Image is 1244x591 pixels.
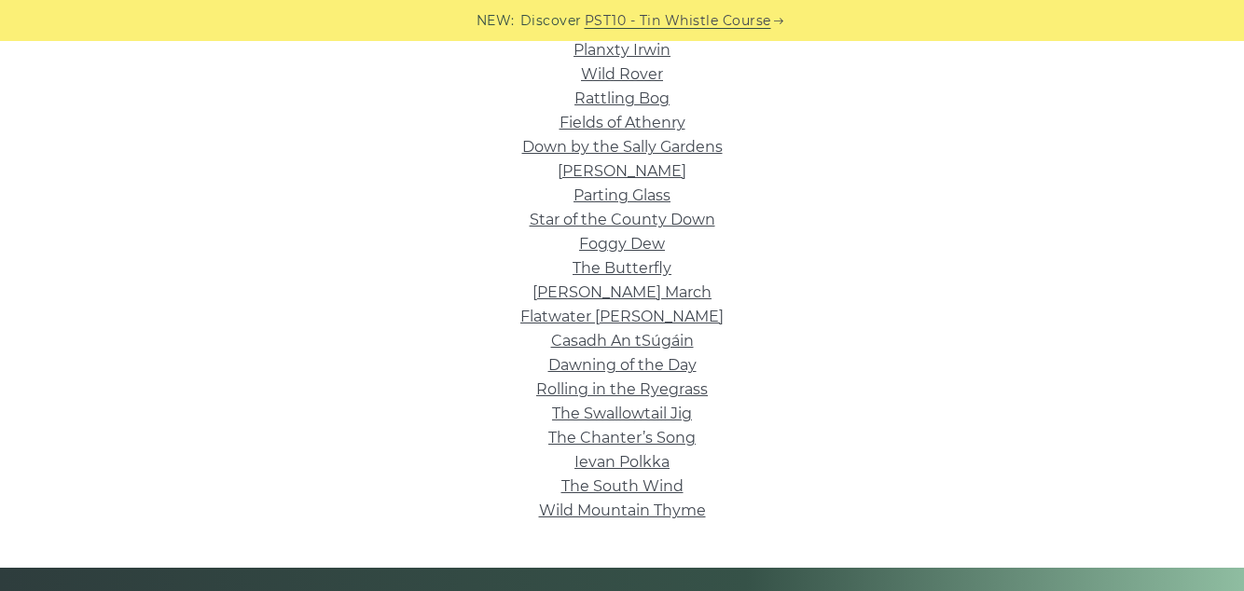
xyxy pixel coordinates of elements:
[561,477,684,495] a: The South Wind
[574,186,670,204] a: Parting Glass
[560,114,685,131] a: Fields of Athenry
[539,502,706,519] a: Wild Mountain Thyme
[536,380,708,398] a: Rolling in the Ryegrass
[530,211,715,228] a: Star of the County Down
[574,453,670,471] a: Ievan Polkka
[520,10,582,32] span: Discover
[558,162,686,180] a: [PERSON_NAME]
[520,308,724,325] a: Flatwater [PERSON_NAME]
[551,332,694,350] a: Casadh An tSúgáin
[477,10,515,32] span: NEW:
[548,356,697,374] a: Dawning of the Day
[585,10,771,32] a: PST10 - Tin Whistle Course
[574,41,670,59] a: Planxty Irwin
[552,405,692,422] a: The Swallowtail Jig
[522,138,723,156] a: Down by the Sally Gardens
[574,89,670,107] a: Rattling Bog
[532,283,712,301] a: [PERSON_NAME] March
[548,429,696,447] a: The Chanter’s Song
[573,259,671,277] a: The Butterfly
[581,65,663,83] a: Wild Rover
[579,235,665,253] a: Foggy Dew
